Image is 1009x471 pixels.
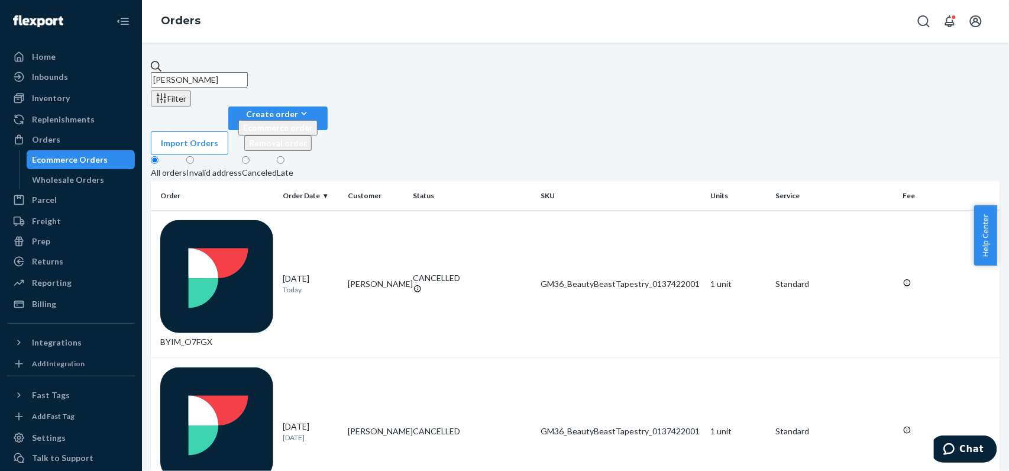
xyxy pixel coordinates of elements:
[156,92,186,105] div: Filter
[32,256,63,267] div: Returns
[413,272,531,284] div: CANCELLED
[7,386,135,405] button: Fast Tags
[244,136,312,151] button: Removal order
[161,14,200,27] a: Orders
[536,182,706,210] th: SKU
[32,411,75,421] div: Add Fast Tag
[7,295,135,314] a: Billing
[541,278,701,290] div: GM36_BeautyBeastTapestry_0137422001
[413,425,531,437] div: CANCELLED
[7,67,135,86] a: Inbounds
[7,212,135,231] a: Freight
[277,156,284,164] input: Late
[238,108,318,120] div: Create order
[32,51,56,63] div: Home
[775,425,893,437] p: Standard
[283,285,338,295] p: Today
[32,194,57,206] div: Parcel
[32,389,70,401] div: Fast Tags
[344,210,409,357] td: [PERSON_NAME]
[33,154,108,166] div: Ecommerce Orders
[771,182,898,210] th: Service
[7,449,135,467] button: Talk to Support
[7,357,135,371] a: Add Integration
[7,232,135,251] a: Prep
[934,435,997,465] iframe: Opens a widget where you can chat to one of our agents
[151,72,248,88] input: Search orders
[898,182,1000,210] th: Fee
[706,182,771,210] th: Units
[32,71,68,83] div: Inbounds
[13,15,63,27] img: Flexport logo
[32,359,85,369] div: Add Integration
[32,337,82,349] div: Integrations
[32,236,50,247] div: Prep
[32,92,70,104] div: Inventory
[7,252,135,271] a: Returns
[541,425,701,437] div: GM36_BeautyBeastTapestry_0137422001
[111,9,135,33] button: Close Navigation
[32,114,95,125] div: Replenishments
[974,205,997,266] button: Help Center
[7,428,135,447] a: Settings
[283,273,338,295] div: [DATE]
[27,170,135,189] a: Wholesale Orders
[7,273,135,292] a: Reporting
[706,210,771,357] td: 1 unit
[151,167,186,179] div: All orders
[242,156,250,164] input: Canceled
[283,433,338,443] p: [DATE]
[912,9,936,33] button: Open Search Box
[160,220,273,348] div: BYIM_O7FGX
[249,138,307,148] span: Removal order
[243,122,313,133] span: Ecommerce order
[7,409,135,424] a: Add Fast Tag
[151,156,159,164] input: All orders
[7,89,135,108] a: Inventory
[151,131,228,155] button: Import Orders
[186,167,242,179] div: Invalid address
[151,91,191,107] button: Filter
[409,182,536,210] th: Status
[7,110,135,129] a: Replenishments
[938,9,962,33] button: Open notifications
[32,134,60,146] div: Orders
[7,191,135,209] a: Parcel
[278,182,343,210] th: Order Date
[186,156,194,164] input: Invalid address
[283,421,338,443] div: [DATE]
[7,130,135,149] a: Orders
[775,278,893,290] p: Standard
[7,333,135,352] button: Integrations
[32,432,66,444] div: Settings
[151,4,210,38] ol: breadcrumbs
[33,174,105,186] div: Wholesale Orders
[348,191,404,201] div: Customer
[964,9,988,33] button: Open account menu
[242,167,277,179] div: Canceled
[238,120,318,136] button: Ecommerce order
[32,298,56,310] div: Billing
[151,182,278,210] th: Order
[277,167,293,179] div: Late
[228,107,328,130] button: Create orderEcommerce orderRemoval order
[32,277,72,289] div: Reporting
[32,452,93,464] div: Talk to Support
[27,150,135,169] a: Ecommerce Orders
[7,47,135,66] a: Home
[32,215,61,227] div: Freight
